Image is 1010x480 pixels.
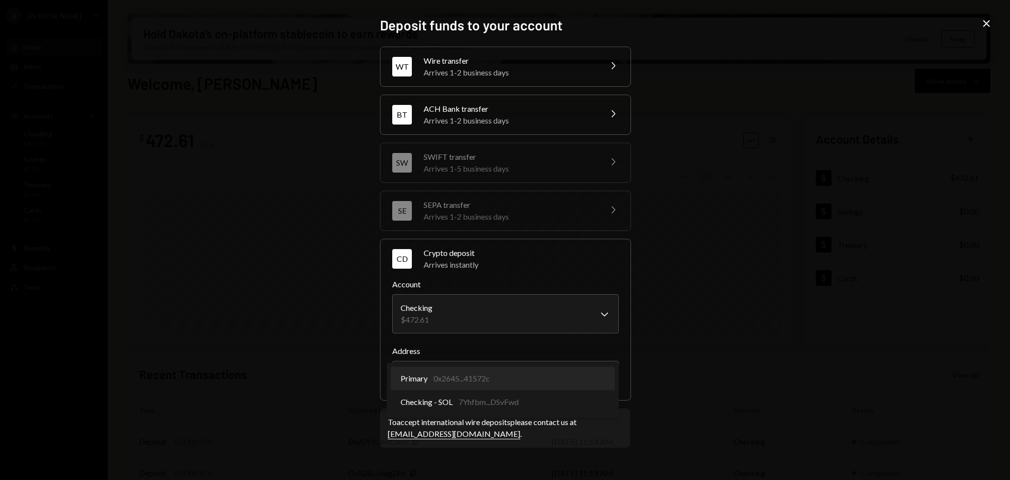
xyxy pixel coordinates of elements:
[424,115,595,126] div: Arrives 1-2 business days
[424,67,595,78] div: Arrives 1-2 business days
[392,345,619,357] label: Address
[424,55,595,67] div: Wire transfer
[388,429,520,439] a: [EMAIL_ADDRESS][DOMAIN_NAME]
[392,153,412,173] div: SW
[392,57,412,76] div: WT
[424,199,595,211] div: SEPA transfer
[401,396,453,408] span: Checking - SOL
[458,396,519,408] div: 7Yhfbm...DSvFwd
[392,249,412,269] div: CD
[401,373,428,384] span: Primary
[392,105,412,125] div: BT
[424,211,595,223] div: Arrives 1-2 business days
[433,373,490,384] div: 0x2645...41572c
[424,151,595,163] div: SWIFT transfer
[380,16,630,35] h2: Deposit funds to your account
[424,163,595,175] div: Arrives 1-5 business days
[392,361,619,388] button: Address
[388,416,622,440] div: To accept international wire deposits please contact us at .
[424,103,595,115] div: ACH Bank transfer
[392,201,412,221] div: SE
[392,278,619,290] label: Account
[392,294,619,333] button: Account
[424,259,619,271] div: Arrives instantly
[424,247,619,259] div: Crypto deposit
